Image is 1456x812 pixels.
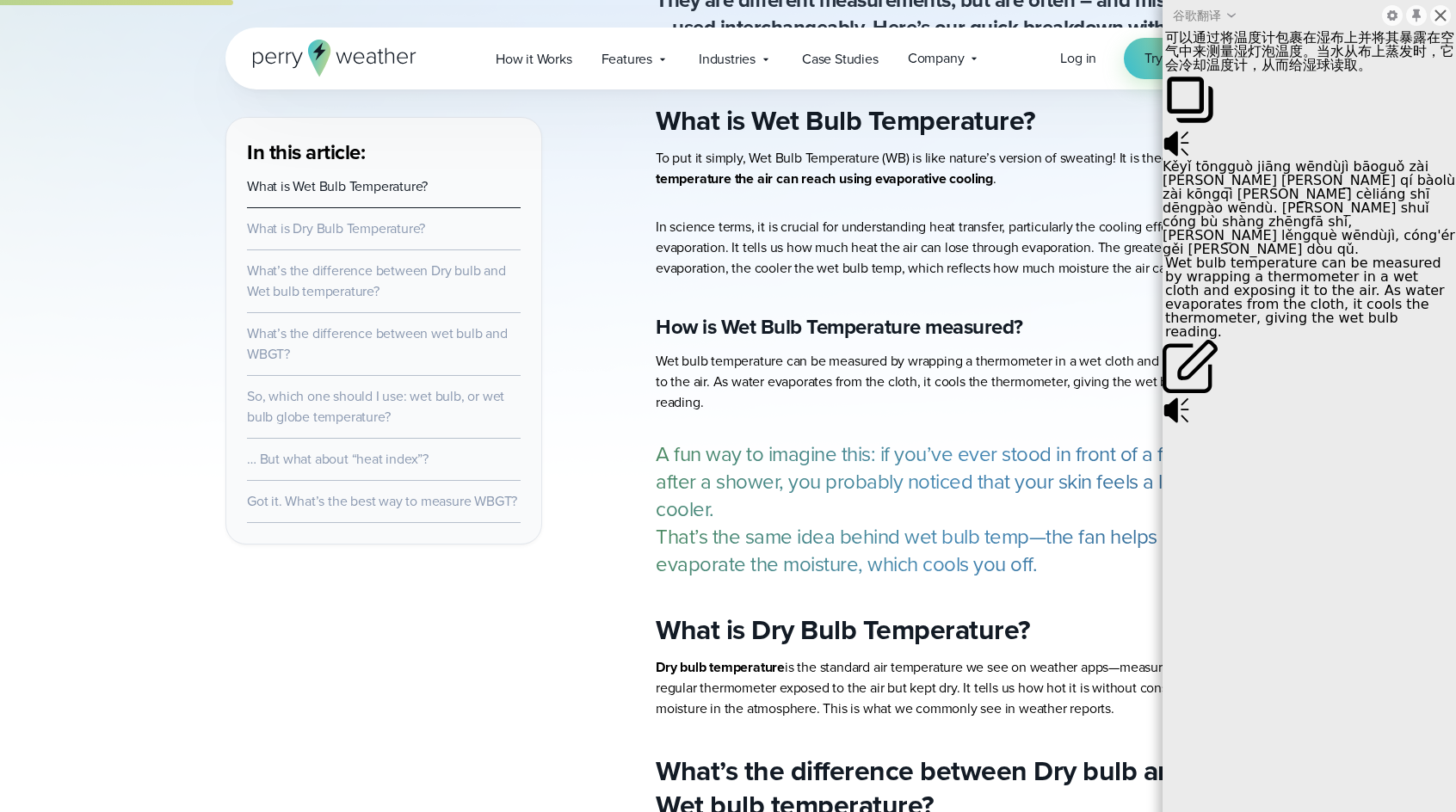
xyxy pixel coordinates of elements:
[656,103,1231,138] h2: What is Wet Bulb Temperature?
[496,49,572,70] span: How it Works
[802,49,879,70] span: Case Studies
[247,176,428,196] a: What is Wet Bulb Temperature?
[247,261,506,301] a: What’s the difference between Dry bulb and Wet bulb temperature?
[699,49,756,70] span: Industries
[247,449,429,469] a: … But what about “heat index”?
[656,440,1231,523] p: A fun way to imagine this: if you’ve ever stood in front of a fan right after a shower, you proba...
[656,657,785,677] strong: Dry bulb temperature
[656,612,1231,647] h2: What is Dry Bulb Temperature?
[908,48,965,69] span: Company
[656,657,1231,719] p: is the standard air temperature we see on weather apps—measured by a regular thermometer exposed ...
[1060,48,1096,69] a: Log in
[247,323,508,364] a: What’s the difference between wet bulb and WBGT?
[656,217,1231,279] p: In science terms, it is crucial for understanding heat transfer, particularly the cooling effect ...
[656,523,1231,578] p: That’s the same idea behind wet bulb temp—the fan helps evaporate the moisture, which cools you off.
[787,41,893,77] a: Case Studies
[247,218,425,238] a: What is Dry Bulb Temperature?
[656,148,1231,189] p: To put it simply, Wet Bulb Temperature (WB) is like nature’s version of sweating! It is the .
[602,49,652,70] span: Features
[656,351,1231,413] p: Wet bulb temperature can be measured by wrapping a thermometer in a wet cloth and exposing it to ...
[247,386,504,427] a: So, which one should I use: wet bulb, or wet bulb globe temperature?
[656,148,1205,188] strong: coolest temperature the air can reach using evaporative cooling
[247,138,521,166] h3: In this article:
[481,41,587,77] a: How it Works
[1124,38,1220,79] a: Try it free
[1060,48,1096,68] span: Log in
[247,491,517,511] a: Got it. What’s the best way to measure WBGT?
[1144,48,1200,69] span: Try it free
[656,313,1231,341] h3: How is Wet Bulb Temperature measured?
